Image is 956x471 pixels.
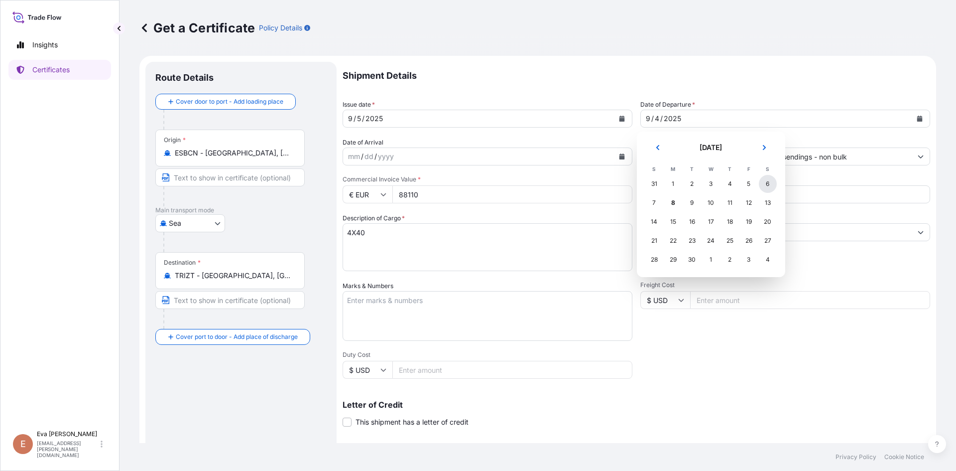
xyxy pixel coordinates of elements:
[758,163,777,174] th: S
[740,213,758,231] div: Friday, September 19, 2025
[721,194,739,212] div: Thursday, September 11, 2025
[664,194,682,212] div: Today, Monday, September 8, 2025
[645,140,777,269] div: September 2025
[759,232,777,250] div: Saturday, September 27, 2025
[740,251,758,269] div: Friday, October 3, 2025
[740,175,758,193] div: Friday, September 5, 2025
[645,194,663,212] div: Sunday, September 7, 2025
[675,143,747,153] h2: [DATE]
[645,163,664,174] th: S
[759,251,777,269] div: Saturday, October 4, 2025
[740,194,758,212] div: Friday, September 12, 2025
[683,194,701,212] div: Tuesday, September 9, 2025
[739,163,758,174] th: F
[664,213,682,231] div: Monday, September 15, 2025
[139,20,255,36] p: Get a Certificate
[645,251,663,269] div: Sunday, September 28, 2025
[664,175,682,193] div: Monday, September 1, 2025
[702,194,720,212] div: Wednesday, September 10, 2025
[683,232,701,250] div: Tuesday, September 23, 2025
[721,251,739,269] div: Thursday, October 2, 2025
[702,163,720,174] th: W
[721,232,739,250] div: Thursday, September 25, 2025
[721,213,739,231] div: Thursday, September 18, 2025
[637,132,785,277] section: Calendar
[683,251,701,269] div: Tuesday, September 30, 2025
[740,232,758,250] div: Friday, September 26, 2025
[753,140,775,156] button: Next
[759,194,777,212] div: Saturday, September 13, 2025
[645,232,663,250] div: Sunday, September 21, 2025
[721,175,739,193] div: Thursday, September 4, 2025 selected
[645,175,663,193] div: Sunday, August 31, 2025
[683,163,702,174] th: T
[702,175,720,193] div: Wednesday, September 3, 2025
[664,232,682,250] div: Monday, September 22, 2025
[759,213,777,231] div: Saturday, September 20, 2025
[683,213,701,231] div: Tuesday, September 16, 2025
[759,175,777,193] div: Saturday, September 6, 2025
[645,213,663,231] div: Sunday, September 14, 2025
[259,23,302,33] p: Policy Details
[664,251,682,269] div: Monday, September 29, 2025
[720,163,739,174] th: T
[645,163,777,269] table: September 2025
[702,213,720,231] div: Wednesday, September 17, 2025
[647,140,669,156] button: Previous
[683,175,701,193] div: Tuesday, September 2, 2025
[702,251,720,269] div: Wednesday, October 1, 2025
[702,232,720,250] div: Wednesday, September 24, 2025
[664,163,683,174] th: M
